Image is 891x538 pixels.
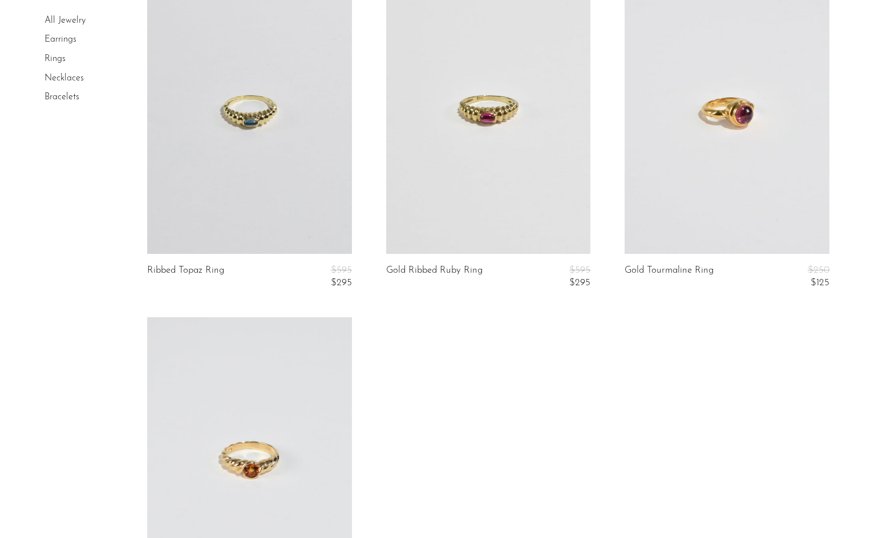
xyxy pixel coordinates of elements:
a: Ribbed Topaz Ring [147,265,224,289]
a: Gold Tourmaline Ring [625,265,714,289]
span: $295 [569,278,590,288]
a: Rings [44,54,66,63]
span: $125 [811,278,829,288]
span: $295 [331,278,352,288]
a: Bracelets [44,92,79,102]
a: All Jewelry [44,16,86,25]
span: $595 [569,265,590,275]
a: Gold Ribbed Ruby Ring [386,265,483,289]
span: $250 [808,265,829,275]
a: Earrings [44,35,76,45]
a: Necklaces [44,74,84,83]
span: $595 [331,265,352,275]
